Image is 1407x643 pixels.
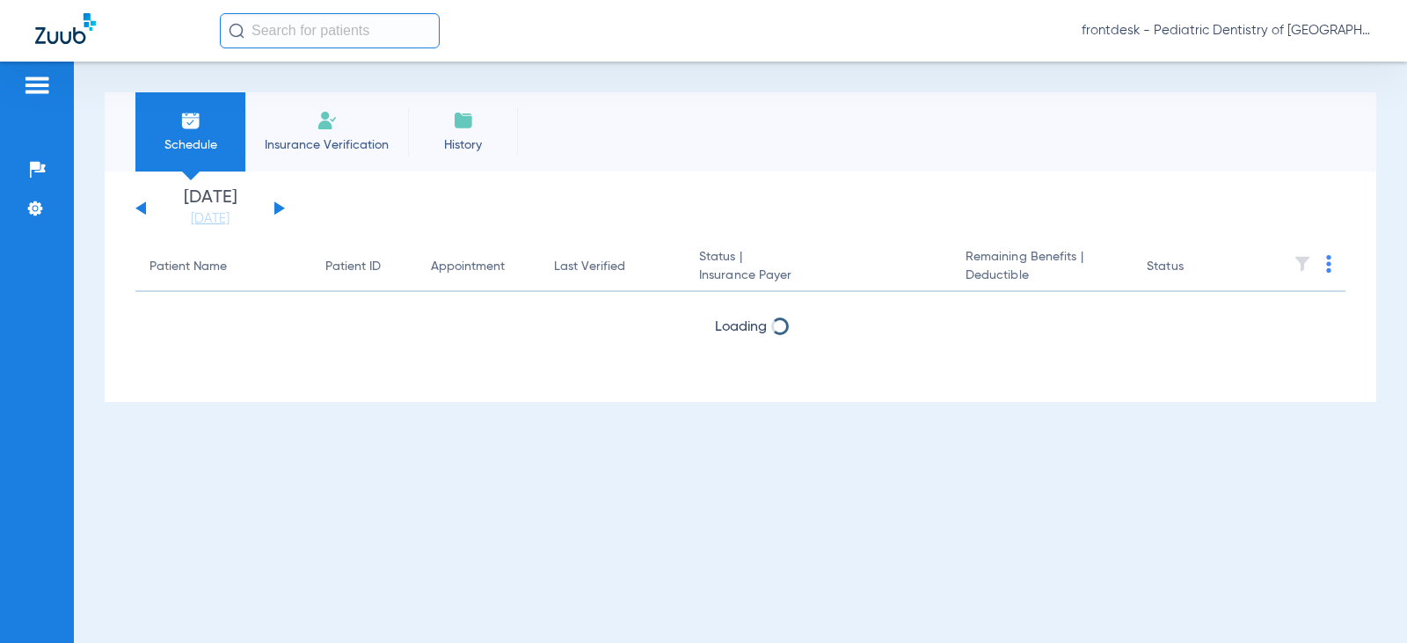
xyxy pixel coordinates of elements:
div: Last Verified [554,258,625,276]
div: Patient Name [149,258,227,276]
th: Remaining Benefits | [951,243,1133,292]
span: History [421,136,505,154]
img: Zuub Logo [35,13,96,44]
span: Loading [715,320,767,334]
th: Status | [685,243,951,292]
th: Status [1133,243,1251,292]
span: Schedule [149,136,232,154]
span: Insurance Payer [699,267,937,285]
div: Appointment [431,258,526,276]
img: Search Icon [229,23,244,39]
div: Patient ID [325,258,381,276]
span: frontdesk - Pediatric Dentistry of [GEOGRAPHIC_DATA][US_STATE] (WR) [1082,22,1372,40]
div: Patient ID [325,258,403,276]
img: Manual Insurance Verification [317,110,338,131]
div: Last Verified [554,258,671,276]
img: group-dot-blue.svg [1326,255,1331,273]
span: Insurance Verification [259,136,395,154]
img: Schedule [180,110,201,131]
input: Search for patients [220,13,440,48]
img: filter.svg [1294,255,1311,273]
span: Deductible [966,267,1119,285]
img: History [453,110,474,131]
div: Appointment [431,258,505,276]
a: [DATE] [157,210,263,228]
div: Patient Name [149,258,297,276]
li: [DATE] [157,189,263,228]
img: hamburger-icon [23,75,51,96]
